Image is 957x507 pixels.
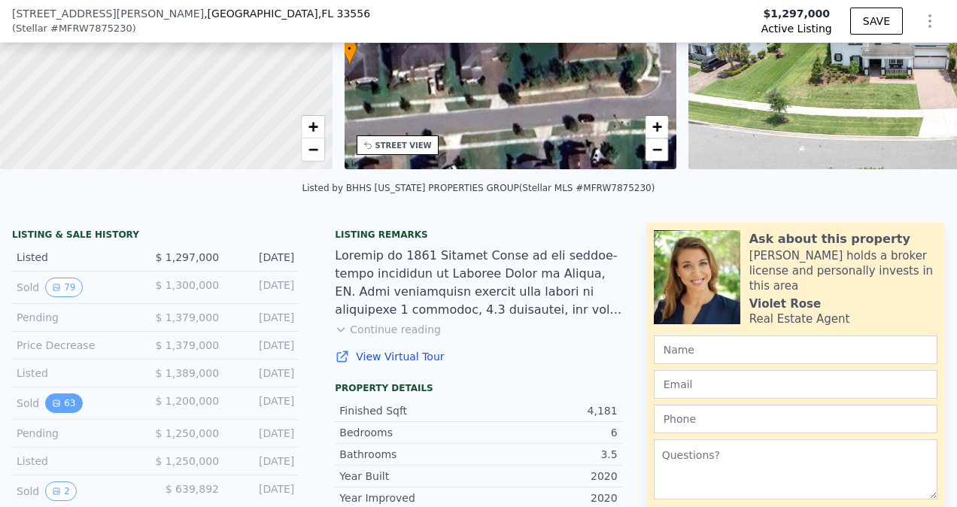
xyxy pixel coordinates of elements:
button: Show Options [915,6,945,36]
span: $ 639,892 [166,483,219,495]
div: [DATE] [231,366,294,381]
span: + [652,117,662,136]
span: , FL 33556 [318,8,370,20]
div: Ask about this property [749,230,910,248]
button: View historical data [45,393,82,413]
span: # MFRW7875230 [50,21,132,36]
a: Zoom in [646,116,668,138]
span: $ 1,250,000 [155,455,219,467]
div: Violet Rose [749,296,821,311]
input: Name [654,335,937,364]
span: [STREET_ADDRESS][PERSON_NAME] [12,6,204,21]
div: Property details [335,382,621,394]
button: Continue reading [335,322,441,337]
span: $ 1,379,000 [155,311,219,323]
div: • [342,40,357,66]
div: [DATE] [231,338,294,353]
div: Pending [17,426,143,441]
span: Active Listing [761,21,832,36]
span: − [308,140,317,159]
div: [DATE] [231,454,294,469]
span: • [342,41,357,55]
div: Year Built [339,469,478,484]
div: ( ) [12,21,136,36]
div: 3.5 [478,447,618,462]
div: Sold [17,278,143,297]
span: − [652,140,662,159]
div: Listing remarks [335,229,621,241]
div: Sold [17,481,144,501]
div: Listed [17,250,143,265]
span: $ 1,250,000 [155,427,219,439]
div: Sold [17,393,143,413]
div: [DATE] [231,481,294,501]
button: SAVE [850,8,903,35]
button: View historical data [45,481,77,501]
div: Bathrooms [339,447,478,462]
div: [DATE] [231,426,294,441]
input: Email [654,370,937,399]
div: [DATE] [231,310,294,325]
div: Listed by BHHS [US_STATE] PROPERTIES GROUP (Stellar MLS #MFRW7875230) [302,183,655,193]
div: 6 [478,425,618,440]
span: Stellar [16,21,47,36]
span: $ 1,300,000 [155,279,219,291]
span: $ 1,200,000 [155,395,219,407]
div: LISTING & SALE HISTORY [12,229,299,244]
div: Listed [17,366,143,381]
div: [DATE] [231,250,294,265]
a: View Virtual Tour [335,349,621,364]
span: $1,297,000 [764,6,831,21]
div: Year Improved [339,490,478,505]
div: Price Decrease [17,338,143,353]
div: Loremip do 1861 Sitamet Conse ad eli seddoe-tempo incididun ut Laboree Dolor ma Aliqua, EN. Admi ... [335,247,621,319]
div: [PERSON_NAME] holds a broker license and personally invests in this area [749,248,937,293]
div: [DATE] [231,393,294,413]
span: $ 1,297,000 [155,251,219,263]
div: Real Estate Agent [749,311,850,326]
span: $ 1,389,000 [155,367,219,379]
a: Zoom in [302,116,324,138]
div: 2020 [478,490,618,505]
button: View historical data [45,278,82,297]
div: Listed [17,454,143,469]
input: Phone [654,405,937,433]
span: , [GEOGRAPHIC_DATA] [204,6,370,21]
div: [DATE] [231,278,294,297]
div: 4,181 [478,403,618,418]
div: Pending [17,310,143,325]
a: Zoom out [302,138,324,161]
span: $ 1,379,000 [155,339,219,351]
a: Zoom out [646,138,668,161]
span: + [308,117,317,136]
div: Bedrooms [339,425,478,440]
div: Finished Sqft [339,403,478,418]
div: STREET VIEW [375,140,432,151]
div: 2020 [478,469,618,484]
